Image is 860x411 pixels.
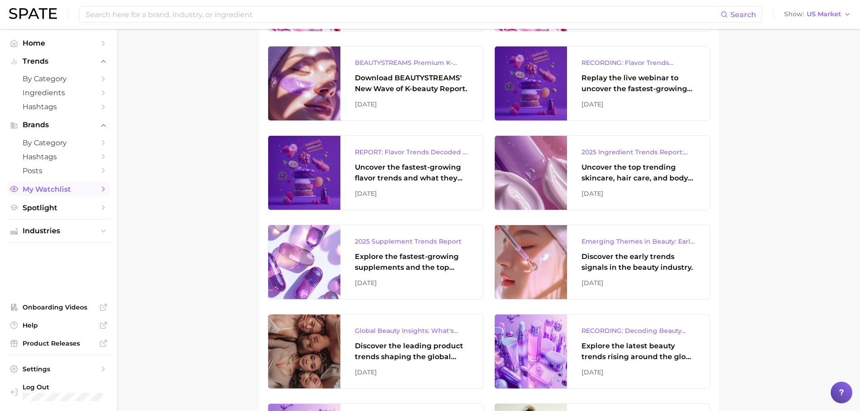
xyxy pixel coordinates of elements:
[23,121,95,129] span: Brands
[23,39,95,47] span: Home
[7,136,110,150] a: by Category
[268,314,483,389] a: Global Beauty Insights: What's Trending & What's Ahead?Discover the leading product trends shapin...
[7,36,110,50] a: Home
[581,277,695,288] div: [DATE]
[581,325,695,336] div: RECORDING: Decoding Beauty Trends & Platform Dynamics on Google, TikTok & Instagram
[7,380,110,404] a: Log out. Currently logged in with e-mail rliang@murad.com.
[355,367,469,378] div: [DATE]
[730,10,756,19] span: Search
[581,147,695,157] div: 2025 Ingredient Trends Report: The Ingredients Defining Beauty in [DATE]
[581,367,695,378] div: [DATE]
[7,182,110,196] a: My Watchlist
[807,12,841,17] span: US Market
[581,57,695,68] div: RECORDING: Flavor Trends Decoded - What's New & What's Next According to TikTok & Google
[268,135,483,210] a: REPORT: Flavor Trends Decoded - What's New & What's Next According to TikTok & GoogleUncover the ...
[85,7,721,22] input: Search here for a brand, industry, or ingredient
[23,139,95,147] span: by Category
[7,300,110,314] a: Onboarding Videos
[23,227,95,235] span: Industries
[581,73,695,94] div: Replay the live webinar to uncover the fastest-growing flavor trends and what they signal about e...
[23,383,103,391] span: Log Out
[268,46,483,121] a: BEAUTYSTREAMS Premium K-beauty Trends ReportDownload BEAUTYSTREAMS' New Wave of K-beauty Report.[...
[355,162,469,184] div: Uncover the fastest-growing flavor trends and what they signal about evolving consumer tastes.
[7,337,110,350] a: Product Releases
[23,365,95,373] span: Settings
[355,147,469,157] div: REPORT: Flavor Trends Decoded - What's New & What's Next According to TikTok & Google
[7,319,110,332] a: Help
[581,251,695,273] div: Discover the early trends signals in the beauty industry.
[355,57,469,68] div: BEAUTYSTREAMS Premium K-beauty Trends Report
[7,100,110,114] a: Hashtags
[7,118,110,132] button: Brands
[23,102,95,111] span: Hashtags
[355,99,469,110] div: [DATE]
[784,12,804,17] span: Show
[494,314,710,389] a: RECORDING: Decoding Beauty Trends & Platform Dynamics on Google, TikTok & InstagramExplore the la...
[581,341,695,362] div: Explore the latest beauty trends rising around the globe and gain a clear understanding of consum...
[23,203,95,212] span: Spotlight
[355,341,469,362] div: Discover the leading product trends shaping the global beauty market.
[355,251,469,273] div: Explore the fastest-growing supplements and the top wellness concerns driving consumer demand
[23,166,95,175] span: Posts
[581,236,695,247] div: Emerging Themes in Beauty: Early Trend Signals with Big Potential
[23,185,95,194] span: My Watchlist
[7,201,110,215] a: Spotlight
[581,99,695,110] div: [DATE]
[23,74,95,83] span: by Category
[581,188,695,199] div: [DATE]
[23,321,95,329] span: Help
[23,152,95,161] span: Hashtags
[9,8,57,19] img: SPATE
[355,188,469,199] div: [DATE]
[494,46,710,121] a: RECORDING: Flavor Trends Decoded - What's New & What's Next According to TikTok & GoogleReplay th...
[494,225,710,300] a: Emerging Themes in Beauty: Early Trend Signals with Big PotentialDiscover the early trends signal...
[23,303,95,311] span: Onboarding Videos
[355,73,469,94] div: Download BEAUTYSTREAMS' New Wave of K-beauty Report.
[23,339,95,347] span: Product Releases
[494,135,710,210] a: 2025 Ingredient Trends Report: The Ingredients Defining Beauty in [DATE]Uncover the top trending ...
[23,57,95,65] span: Trends
[7,150,110,164] a: Hashtags
[7,72,110,86] a: by Category
[355,277,469,288] div: [DATE]
[355,325,469,336] div: Global Beauty Insights: What's Trending & What's Ahead?
[581,162,695,184] div: Uncover the top trending skincare, hair care, and body care ingredients capturing attention on Go...
[268,225,483,300] a: 2025 Supplement Trends ReportExplore the fastest-growing supplements and the top wellness concern...
[7,55,110,68] button: Trends
[355,236,469,247] div: 2025 Supplement Trends Report
[7,224,110,238] button: Industries
[7,362,110,376] a: Settings
[782,9,853,20] button: ShowUS Market
[23,88,95,97] span: Ingredients
[7,86,110,100] a: Ingredients
[7,164,110,178] a: Posts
